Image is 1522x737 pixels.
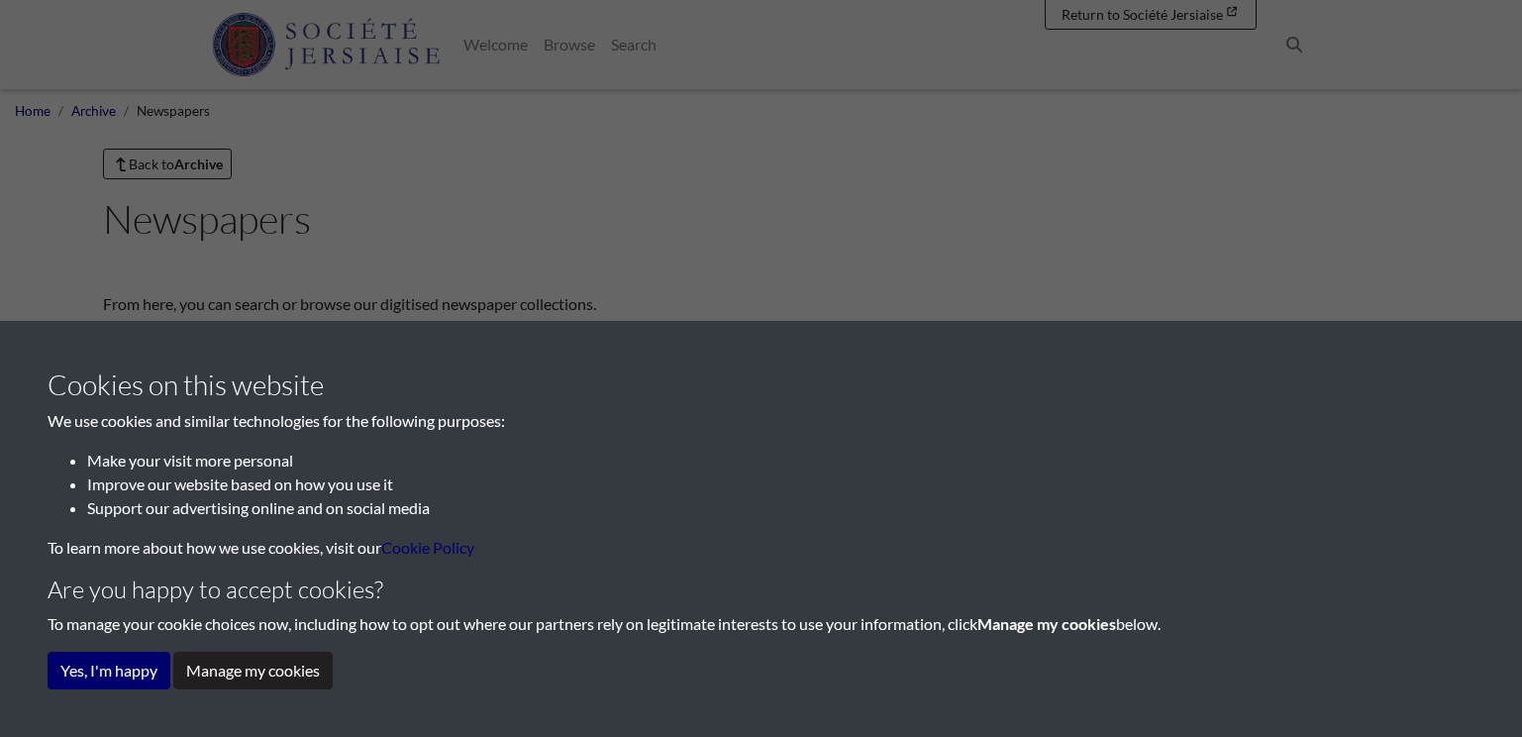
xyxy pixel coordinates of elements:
[977,614,1116,633] strong: Manage my cookies
[48,536,1474,560] p: To learn more about how we use cookies, visit our
[48,652,170,689] button: Yes, I'm happy
[381,538,474,557] a: learn more about cookies
[87,449,1474,473] li: Make your visit more personal
[48,368,1474,402] h3: Cookies on this website
[48,409,1474,433] p: We use cookies and similar technologies for the following purposes:
[48,576,1474,604] h4: Are you happy to accept cookies?
[48,612,1474,636] p: To manage your cookie choices now, including how to opt out where our partners rely on legitimate...
[87,473,1474,496] li: Improve our website based on how you use it
[173,652,333,689] button: Manage my cookies
[87,496,1474,520] li: Support our advertising online and on social media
